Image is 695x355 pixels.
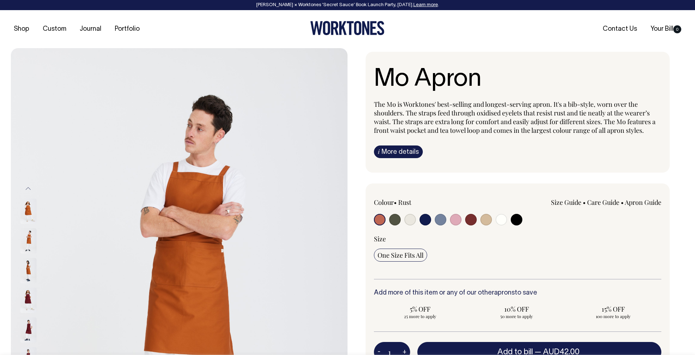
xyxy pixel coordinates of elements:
[398,198,411,207] label: Rust
[20,317,37,343] img: burgundy
[648,23,684,35] a: Your Bill0
[378,313,463,319] span: 25 more to apply
[374,303,466,321] input: 5% OFF 25 more to apply
[77,23,104,35] a: Journal
[374,100,656,135] span: The Mo is Worktones' best-selling and longest-serving apron. It's a bib-style, worn over the shou...
[112,23,143,35] a: Portfolio
[40,23,69,35] a: Custom
[374,290,661,297] h6: Add more of this item or any of our other to save
[374,145,423,158] a: iMore details
[673,25,681,33] span: 0
[374,198,489,207] div: Colour
[621,198,624,207] span: •
[583,198,586,207] span: •
[378,148,380,155] span: i
[374,66,661,93] h1: Mo Apron
[587,198,619,207] a: Care Guide
[374,249,427,262] input: One Size Fits All
[471,303,563,321] input: 10% OFF 50 more to apply
[551,198,581,207] a: Size Guide
[474,305,559,313] span: 10% OFF
[570,305,656,313] span: 15% OFF
[374,234,661,243] div: Size
[474,313,559,319] span: 50 more to apply
[625,198,661,207] a: Apron Guide
[600,23,640,35] a: Contact Us
[23,181,34,197] button: Previous
[378,305,463,313] span: 5% OFF
[7,3,688,8] div: [PERSON_NAME] × Worktones ‘Secret Sauce’ Book Launch Party, [DATE]. .
[394,198,397,207] span: •
[567,303,659,321] input: 15% OFF 100 more to apply
[11,23,32,35] a: Shop
[20,199,37,224] img: rust
[570,313,656,319] span: 100 more to apply
[20,258,37,283] img: rust
[20,288,37,313] img: burgundy
[413,3,438,7] a: Learn more
[20,228,37,254] img: rust
[494,290,515,296] a: aprons
[378,251,424,259] span: One Size Fits All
